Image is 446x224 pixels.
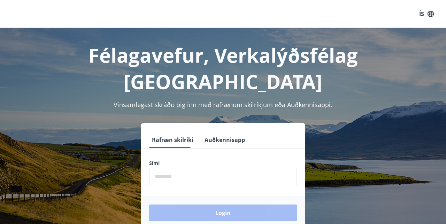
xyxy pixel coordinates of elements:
button: Rafræn skilríki [149,131,196,148]
button: ÍS [415,8,438,20]
label: Sími [149,160,297,167]
h1: Félagavefur, Verkalýðsfélag [GEOGRAPHIC_DATA] [8,42,438,95]
span: Vinsamlegast skráðu þig inn með rafrænum skilríkjum eða Auðkennisappi. [114,101,332,109]
button: Auðkennisapp [202,131,248,148]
